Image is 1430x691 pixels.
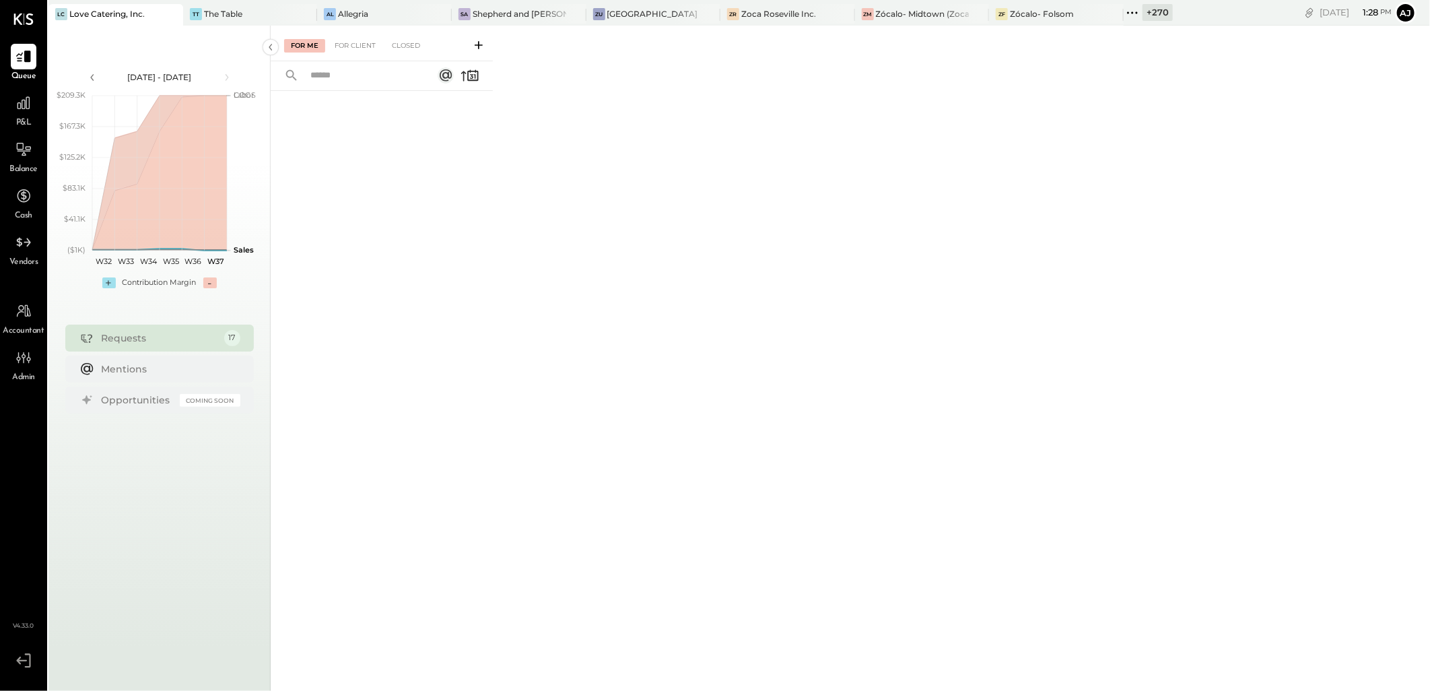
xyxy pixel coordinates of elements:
text: $41.1K [64,214,86,224]
a: Admin [1,345,46,384]
div: + 270 [1143,4,1173,21]
div: Sa [458,8,471,20]
div: Zoca Roseville Inc. [741,8,816,20]
div: ZF [996,8,1008,20]
text: $125.2K [59,152,86,162]
text: Labor [234,90,254,100]
text: $209.3K [57,90,86,100]
div: Zócalo- Midtown (Zoca Inc.) [876,8,969,20]
div: Coming Soon [180,394,240,407]
text: $167.3K [59,121,86,131]
span: Queue [11,71,36,83]
div: [DATE] [1320,6,1392,19]
div: Requests [102,331,217,345]
text: W36 [184,257,201,266]
span: Cash [15,210,32,222]
div: For Client [328,39,382,53]
div: Shepherd and [PERSON_NAME] [473,8,566,20]
div: The Table [204,8,242,20]
div: [DATE] - [DATE] [102,71,217,83]
text: ($1K) [67,245,86,255]
span: Vendors [9,257,38,269]
div: Mentions [102,362,234,376]
span: Balance [9,164,38,176]
a: Balance [1,137,46,176]
div: Al [324,8,336,20]
div: - [203,277,217,288]
div: ZM [862,8,874,20]
text: $83.1K [63,183,86,193]
a: Queue [1,44,46,83]
span: P&L [16,117,32,129]
div: Love Catering, Inc. [69,8,145,20]
div: + [102,277,116,288]
button: Aj [1395,2,1417,24]
div: Zócalo- Folsom [1010,8,1074,20]
text: W37 [207,257,224,266]
a: Vendors [1,230,46,269]
text: W32 [95,257,111,266]
div: TT [190,8,202,20]
span: Accountant [3,325,44,337]
div: Allegria [338,8,368,20]
div: 17 [224,330,240,346]
div: Closed [385,39,427,53]
div: copy link [1303,5,1316,20]
div: [GEOGRAPHIC_DATA] [607,8,698,20]
div: ZR [727,8,739,20]
a: Cash [1,183,46,222]
a: P&L [1,90,46,129]
text: W34 [139,257,157,266]
div: ZU [593,8,605,20]
text: W35 [162,257,178,266]
span: Admin [12,372,35,384]
div: Contribution Margin [123,277,197,288]
a: Accountant [1,298,46,337]
text: W33 [118,257,134,266]
text: Sales [234,245,254,255]
div: For Me [284,39,325,53]
div: LC [55,8,67,20]
div: Opportunities [102,393,173,407]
